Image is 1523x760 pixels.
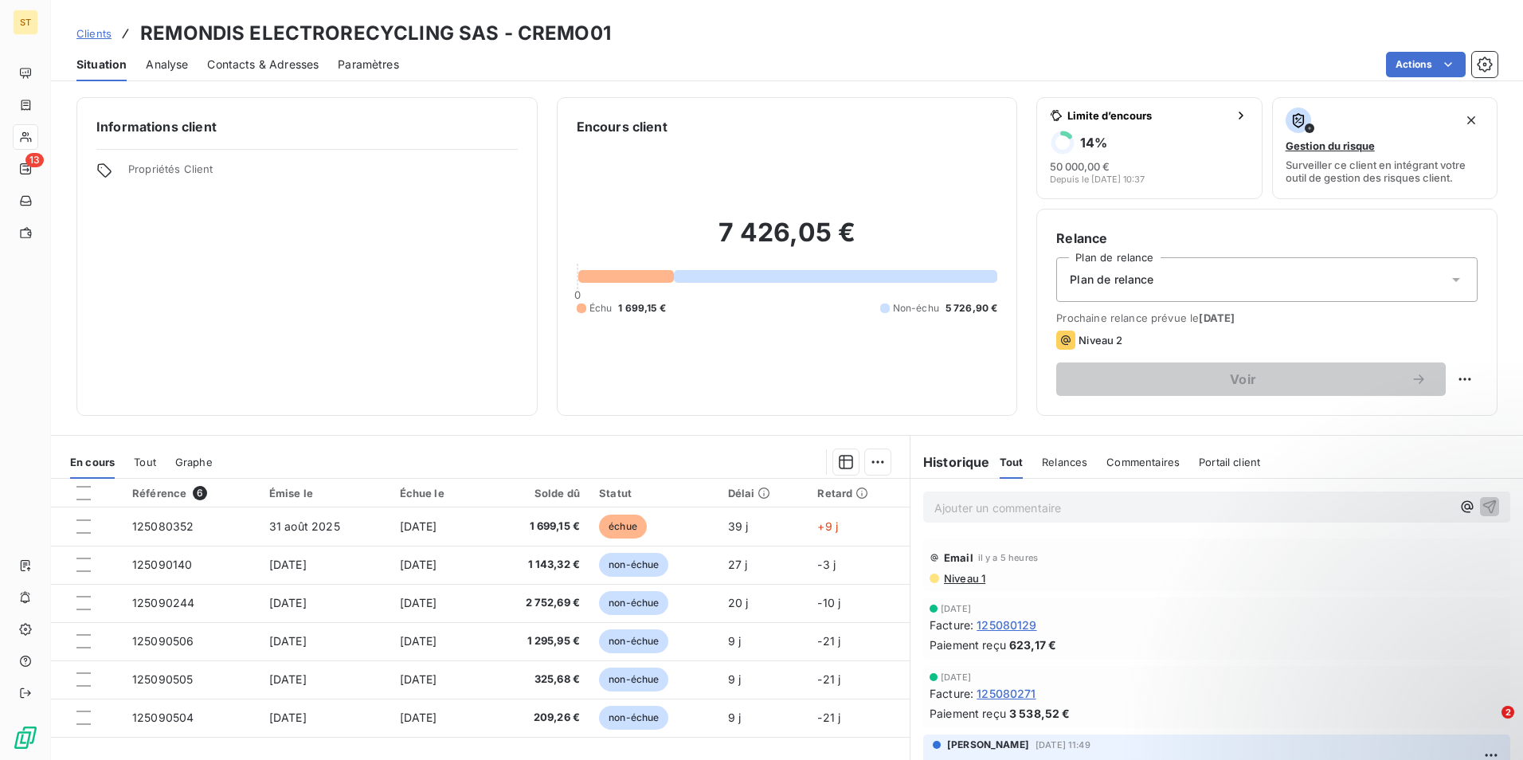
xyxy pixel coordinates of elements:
h2: 7 426,05 € [577,217,998,264]
span: 2 752,69 € [492,595,580,611]
span: -21 j [817,634,840,648]
span: Depuis le [DATE] 10:37 [1050,174,1145,184]
h6: Relance [1056,229,1478,248]
span: 20 j [728,596,749,609]
span: [DATE] [1199,311,1235,324]
div: Échue le [400,487,473,499]
span: non-échue [599,706,668,730]
span: 125090244 [132,596,194,609]
span: Paramètres [338,57,399,72]
span: [DATE] [400,711,437,724]
span: [DATE] [400,634,437,648]
span: non-échue [599,668,668,691]
button: Gestion du risqueSurveiller ce client en intégrant votre outil de gestion des risques client. [1272,97,1498,199]
span: Contacts & Adresses [207,57,319,72]
h6: Informations client [96,117,518,136]
span: 9 j [728,711,741,724]
iframe: Intercom live chat [1469,706,1507,744]
span: Relances [1042,456,1087,468]
span: Tout [134,456,156,468]
span: 6 [193,486,207,500]
span: Facture : [930,685,973,702]
span: -3 j [817,558,836,571]
div: Retard [817,487,900,499]
span: [DATE] [941,672,971,682]
span: 209,26 € [492,710,580,726]
span: [DATE] [269,634,307,648]
span: [DATE] [269,711,307,724]
span: 125080271 [977,685,1036,702]
button: Actions [1386,52,1466,77]
span: 9 j [728,634,741,648]
span: 125090506 [132,634,194,648]
span: 125090140 [132,558,192,571]
span: Non-échu [893,301,939,315]
span: Clients [76,27,112,40]
span: 27 j [728,558,748,571]
span: Niveau 1 [942,572,985,585]
h6: Encours client [577,117,668,136]
span: 0 [574,288,581,301]
span: [DATE] [400,558,437,571]
span: Portail client [1199,456,1260,468]
span: Prochaine relance prévue le [1056,311,1478,324]
span: 125090504 [132,711,194,724]
span: 325,68 € [492,672,580,688]
span: 13 [25,153,44,167]
h6: 14 % [1080,135,1107,151]
span: [DATE] [941,604,971,613]
span: [DATE] [400,519,437,533]
span: 1 295,95 € [492,633,580,649]
span: Plan de relance [1070,272,1153,288]
span: échue [599,515,647,539]
div: Émise le [269,487,381,499]
span: 125080129 [977,617,1036,633]
span: Voir [1075,373,1411,386]
span: 9 j [728,672,741,686]
span: -21 j [817,711,840,724]
span: En cours [70,456,115,468]
span: [DATE] [400,596,437,609]
span: non-échue [599,553,668,577]
span: Limite d’encours [1067,109,1227,122]
div: Solde dû [492,487,580,499]
span: [DATE] [269,672,307,686]
span: [PERSON_NAME] [947,738,1029,752]
div: ST [13,10,38,35]
button: Limite d’encours14%50 000,00 €Depuis le [DATE] 10:37 [1036,97,1262,199]
span: Niveau 2 [1079,334,1122,347]
span: Email [944,551,973,564]
span: 31 août 2025 [269,519,340,533]
iframe: Intercom notifications message [1204,605,1523,717]
span: Graphe [175,456,213,468]
span: 1 143,32 € [492,557,580,573]
div: Statut [599,487,709,499]
span: [DATE] [269,558,307,571]
span: 125090505 [132,672,193,686]
span: Gestion du risque [1286,139,1375,152]
span: 39 j [728,519,749,533]
h3: REMONDIS ELECTRORECYCLING SAS - CREMO01 [140,19,611,48]
span: 125080352 [132,519,194,533]
span: -21 j [817,672,840,686]
span: -10 j [817,596,840,609]
button: Voir [1056,362,1446,396]
span: Analyse [146,57,188,72]
div: Référence [132,486,250,500]
span: Situation [76,57,127,72]
span: 1 699,15 € [618,301,666,315]
span: non-échue [599,591,668,615]
span: 50 000,00 € [1050,160,1110,173]
span: Tout [1000,456,1024,468]
span: 3 538,52 € [1009,705,1071,722]
span: Facture : [930,617,973,633]
span: [DATE] 11:49 [1036,740,1090,750]
span: il y a 5 heures [978,553,1038,562]
span: [DATE] [400,672,437,686]
span: 5 726,90 € [946,301,998,315]
span: Commentaires [1106,456,1180,468]
h6: Historique [910,452,990,472]
span: Paiement reçu [930,705,1006,722]
span: non-échue [599,629,668,653]
span: 2 [1501,706,1514,719]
